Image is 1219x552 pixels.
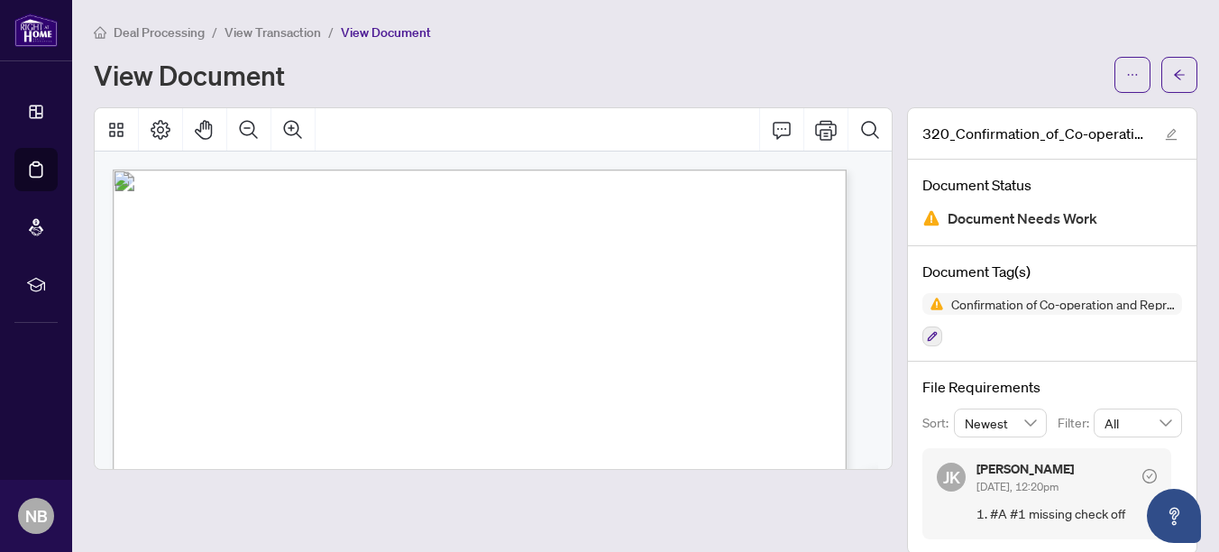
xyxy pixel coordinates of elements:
span: Document Needs Work [948,207,1097,231]
span: 320_Confirmation_of_Co-operation_and_Representation_-_Buyer_Seller_-_PropTx-[PERSON_NAME].pdf [922,123,1148,144]
span: JK [943,465,960,490]
span: Confirmation of Co-operation and Representation—Buyer/Seller [944,298,1182,310]
h4: Document Tag(s) [922,261,1182,282]
h1: View Document [94,60,285,89]
span: arrow-left [1173,69,1186,81]
span: All [1104,409,1171,437]
span: Deal Processing [114,24,205,41]
h4: File Requirements [922,376,1182,398]
h4: Document Status [922,174,1182,196]
span: 1. #A #1 missing check off [976,503,1157,524]
span: Newest [965,409,1037,437]
li: / [212,22,217,42]
p: Filter: [1058,413,1094,433]
span: NB [25,503,48,529]
span: View Transaction [225,24,321,41]
li: / [328,22,334,42]
button: Open asap [1147,489,1201,543]
img: Status Icon [922,293,944,315]
span: ellipsis [1126,69,1139,81]
img: logo [14,14,58,47]
span: check-circle [1142,469,1157,483]
h5: [PERSON_NAME] [976,463,1074,475]
p: Sort: [922,413,954,433]
img: Document Status [922,209,940,227]
span: home [94,26,106,39]
span: [DATE], 12:20pm [976,480,1059,493]
span: View Document [341,24,431,41]
span: edit [1165,128,1178,141]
